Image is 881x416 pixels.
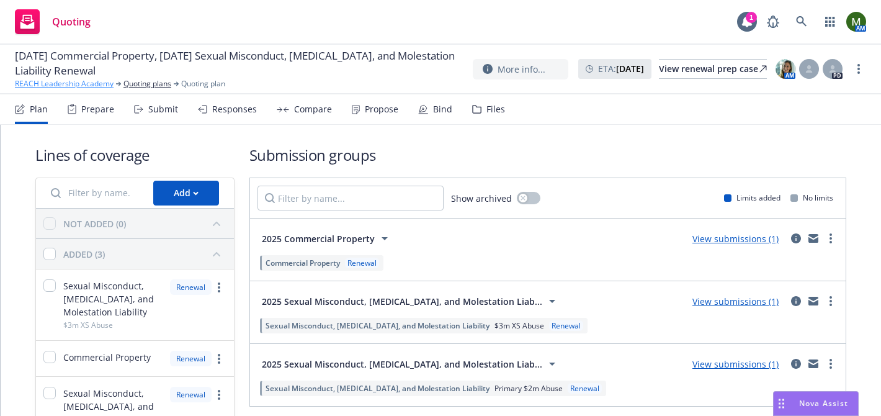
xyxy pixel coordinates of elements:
[806,231,821,246] a: mail
[63,244,226,264] button: ADDED (3)
[774,392,789,415] div: Drag to move
[294,104,332,114] div: Compare
[63,279,163,319] span: Sexual Misconduct, [MEDICAL_DATA], and Molestation Liability
[262,358,542,371] span: 2025 Sexual Misconduct, [MEDICAL_DATA], and Molestation Liab...
[262,295,542,308] span: 2025 Sexual Misconduct, [MEDICAL_DATA], and Molestation Liab...
[212,387,226,402] a: more
[789,356,803,371] a: circleInformation
[257,186,444,210] input: Filter by name...
[10,4,96,39] a: Quoting
[174,181,199,205] div: Add
[818,9,843,34] a: Switch app
[257,226,396,251] button: 2025 Commercial Property
[724,192,780,203] div: Limits added
[790,192,833,203] div: No limits
[746,12,757,23] div: 1
[692,296,779,307] a: View submissions (1)
[262,232,375,245] span: 2025 Commercial Property
[568,383,602,394] div: Renewal
[212,351,226,366] a: more
[52,17,91,27] span: Quoting
[266,383,490,394] span: Sexual Misconduct, [MEDICAL_DATA], and Molestation Liability
[494,320,544,331] span: $3m XS Abuse
[81,104,114,114] div: Prepare
[212,104,257,114] div: Responses
[498,63,545,76] span: More info...
[486,104,505,114] div: Files
[266,320,490,331] span: Sexual Misconduct, [MEDICAL_DATA], and Molestation Liability
[123,78,171,89] a: Quoting plans
[616,63,644,75] strong: [DATE]
[249,145,846,165] h1: Submission groups
[806,356,821,371] a: mail
[43,181,146,206] input: Filter by name...
[212,280,226,295] a: more
[473,59,568,79] button: More info...
[433,104,452,114] div: Bind
[345,258,379,268] div: Renewal
[598,62,644,75] span: ETA :
[257,351,564,376] button: 2025 Sexual Misconduct, [MEDICAL_DATA], and Molestation Liab...
[35,145,235,165] h1: Lines of coverage
[776,59,795,79] img: photo
[789,9,814,34] a: Search
[257,289,564,314] button: 2025 Sexual Misconduct, [MEDICAL_DATA], and Molestation Liab...
[266,258,340,268] span: Commercial Property
[63,351,151,364] span: Commercial Property
[63,248,105,261] div: ADDED (3)
[170,351,212,366] div: Renewal
[799,398,848,409] span: Nova Assist
[789,294,803,309] a: circleInformation
[170,387,212,402] div: Renewal
[659,59,767,79] a: View renewal prep case
[846,12,866,32] img: photo
[806,294,821,309] a: mail
[823,356,838,371] a: more
[851,61,866,76] a: more
[692,358,779,370] a: View submissions (1)
[170,279,212,295] div: Renewal
[181,78,225,89] span: Quoting plan
[451,192,512,205] span: Show archived
[659,60,767,78] div: View renewal prep case
[823,231,838,246] a: more
[63,217,126,230] div: NOT ADDED (0)
[15,48,463,78] span: [DATE] Commercial Property, [DATE] Sexual Misconduct, [MEDICAL_DATA], and Molestation Liability R...
[30,104,48,114] div: Plan
[789,231,803,246] a: circleInformation
[823,294,838,309] a: more
[365,104,398,114] div: Propose
[148,104,178,114] div: Submit
[494,383,563,394] span: Primary $2m Abuse
[761,9,785,34] a: Report a Bug
[63,214,226,233] button: NOT ADDED (0)
[773,391,859,416] button: Nova Assist
[692,233,779,245] a: View submissions (1)
[15,78,114,89] a: REACH Leadership Academy
[153,181,219,206] button: Add
[549,320,583,331] div: Renewal
[63,320,113,330] span: $3m XS Abuse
